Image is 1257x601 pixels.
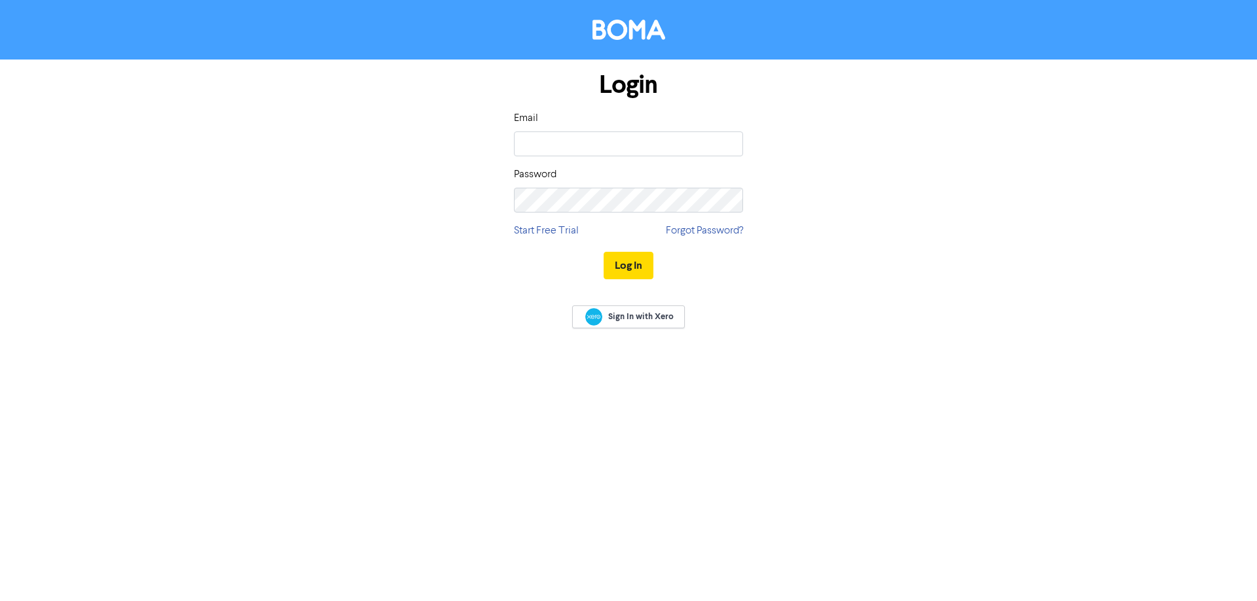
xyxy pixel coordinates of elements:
[572,305,685,328] a: Sign In with Xero
[585,308,602,326] img: Xero logo
[666,223,743,239] a: Forgot Password?
[514,223,579,239] a: Start Free Trial
[608,311,674,322] span: Sign In with Xero
[592,20,665,40] img: BOMA Logo
[514,111,538,126] label: Email
[514,167,556,182] label: Password
[514,70,743,100] h1: Login
[604,252,653,279] button: Log In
